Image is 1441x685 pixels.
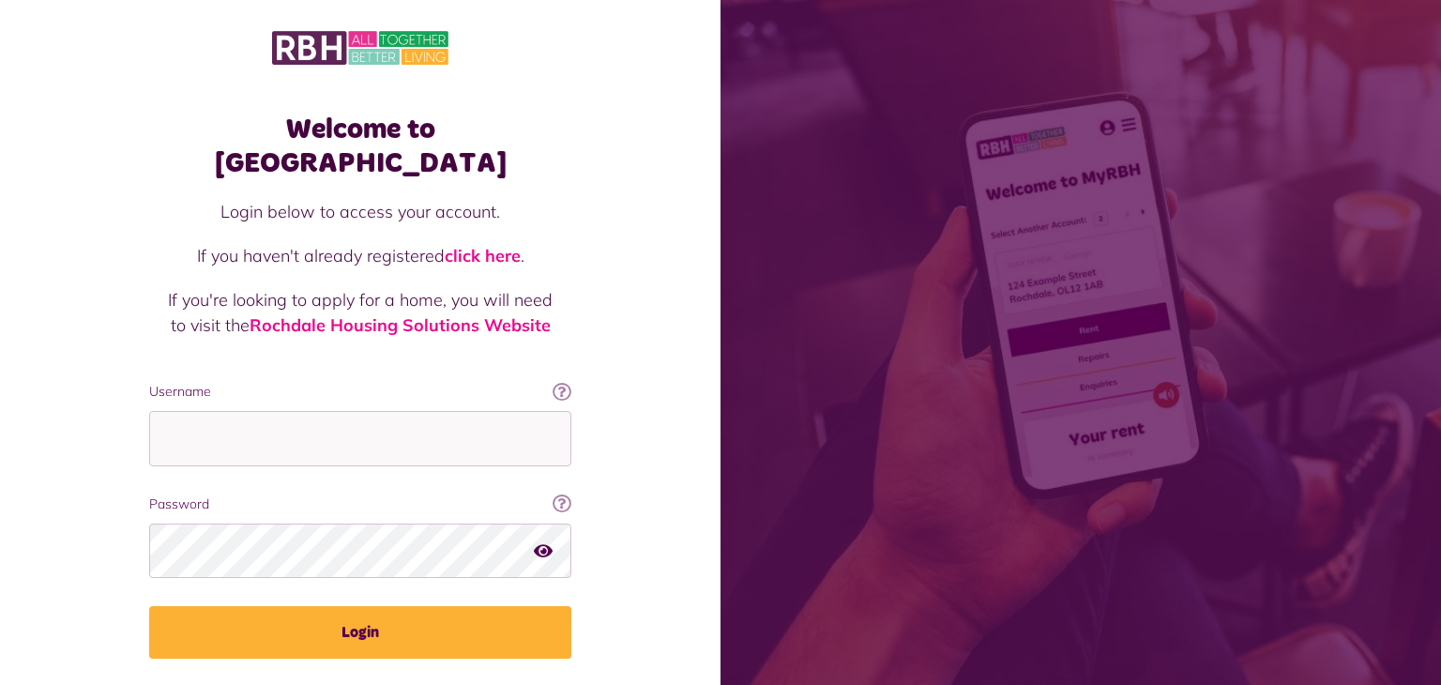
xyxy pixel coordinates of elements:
a: Rochdale Housing Solutions Website [250,314,551,336]
a: click here [445,245,521,266]
button: Login [149,606,571,659]
h1: Welcome to [GEOGRAPHIC_DATA] [149,113,571,180]
img: MyRBH [272,28,448,68]
label: Username [149,382,571,402]
p: If you're looking to apply for a home, you will need to visit the [168,287,553,338]
label: Password [149,495,571,514]
p: Login below to access your account. [168,199,553,224]
p: If you haven't already registered . [168,243,553,268]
